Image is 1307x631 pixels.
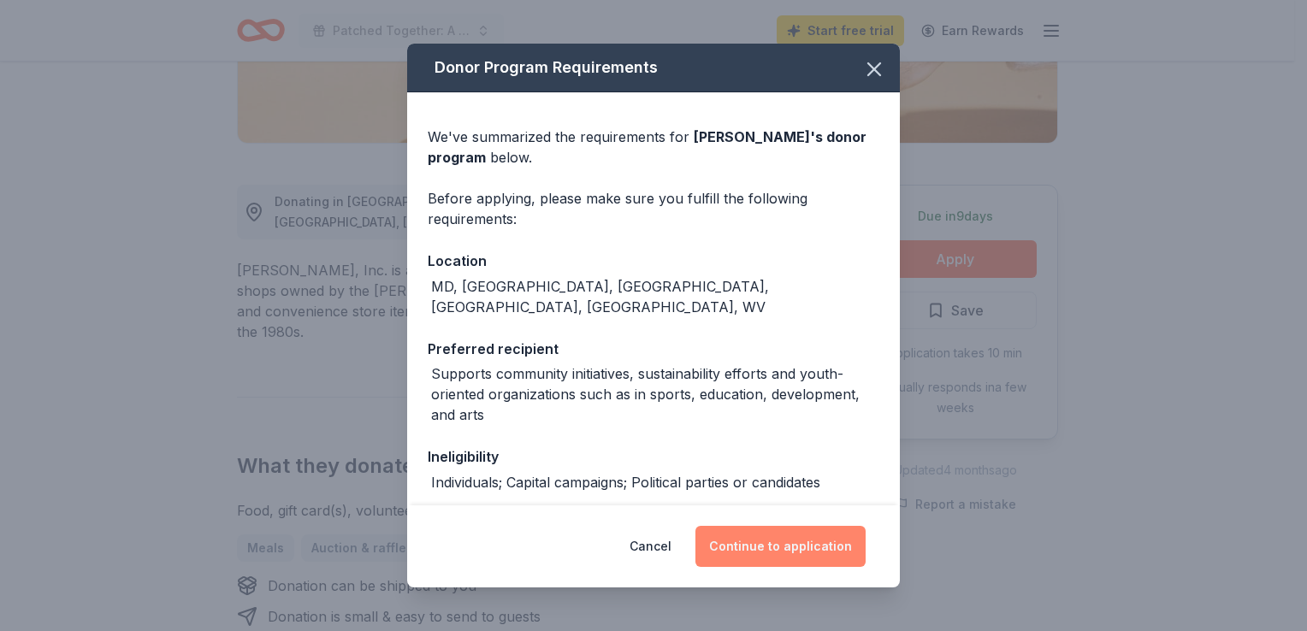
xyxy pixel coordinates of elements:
[428,445,879,468] div: Ineligibility
[431,276,879,317] div: MD, [GEOGRAPHIC_DATA], [GEOGRAPHIC_DATA], [GEOGRAPHIC_DATA], [GEOGRAPHIC_DATA], WV
[630,526,671,567] button: Cancel
[428,338,879,360] div: Preferred recipient
[431,363,879,425] div: Supports community initiatives, sustainability efforts and youth-oriented organizations such as i...
[428,127,879,168] div: We've summarized the requirements for below.
[431,472,820,492] div: Individuals; Capital campaigns; Political parties or candidates
[695,526,866,567] button: Continue to application
[428,250,879,272] div: Location
[407,44,900,92] div: Donor Program Requirements
[428,188,879,229] div: Before applying, please make sure you fulfill the following requirements:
